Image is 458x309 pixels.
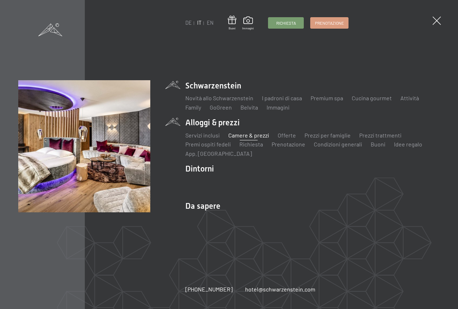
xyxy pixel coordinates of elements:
a: Family [185,104,201,111]
a: I padroni di casa [262,95,302,101]
a: Offerte [278,132,296,139]
a: Novità allo Schwarzenstein [185,95,253,101]
span: [PHONE_NUMBER] [185,286,233,293]
span: Richiesta [276,20,296,26]
a: Premium spa [311,95,343,101]
a: Idee regalo [394,141,422,148]
a: Belvita [240,104,258,111]
a: Richiesta [239,141,263,148]
a: Prezzi per famiglie [304,132,351,139]
a: Condizioni generali [314,141,362,148]
a: Cucina gourmet [352,95,392,101]
a: IT [197,20,201,26]
span: Prenotazione [315,20,344,26]
a: Servizi inclusi [185,132,220,139]
a: Premi ospiti fedeli [185,141,231,148]
a: GoGreen [210,104,232,111]
a: Buoni [371,141,385,148]
a: App. [GEOGRAPHIC_DATA] [185,150,252,157]
a: Prezzi trattmenti [359,132,401,139]
a: Attività [400,95,419,101]
a: EN [207,20,214,26]
a: Immagini [242,16,254,30]
a: Buoni [228,16,236,30]
a: [PHONE_NUMBER] [185,285,233,293]
span: Buoni [228,26,236,30]
a: Prenotazione [272,141,305,148]
span: Immagini [242,26,254,30]
a: Camere & prezzi [228,132,269,139]
a: Immagini [267,104,289,111]
a: hotel@schwarzenstein.com [245,285,315,293]
a: Richiesta [268,18,303,28]
a: Prenotazione [311,18,348,28]
a: DE [185,20,192,26]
